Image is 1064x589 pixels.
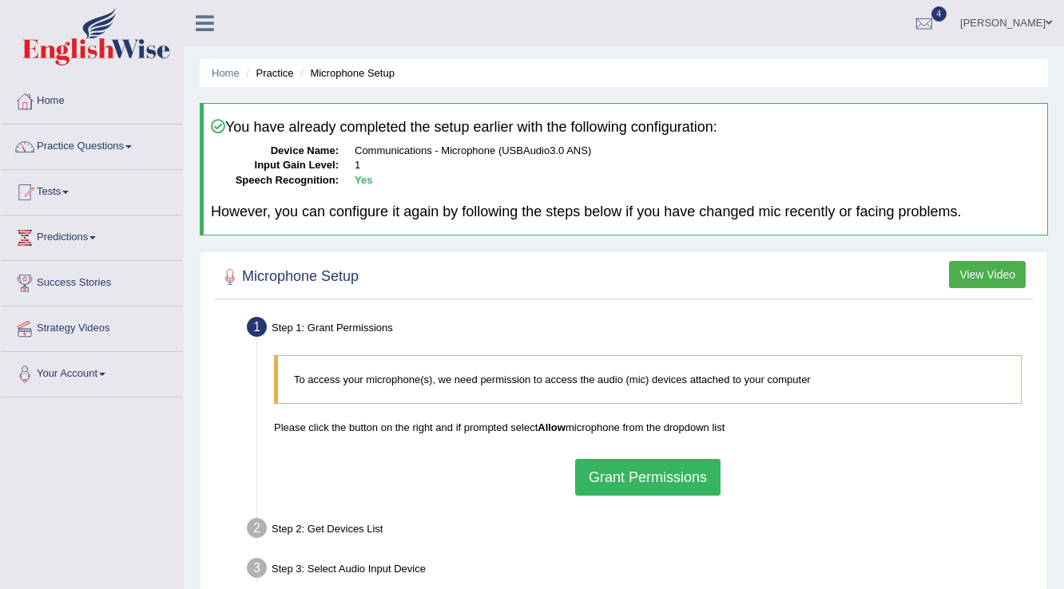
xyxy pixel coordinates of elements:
p: Please click the button on the right and if prompted select microphone from the dropdown list [274,420,1022,435]
a: Predictions [1,215,183,255]
a: Tests [1,170,183,210]
b: Allow [538,421,566,433]
h2: Microphone Setup [218,265,359,289]
a: Your Account [1,352,183,392]
dd: Communications - Microphone (USBAudio3.0 ANS) [355,144,1040,159]
dt: Input Gain Level: [211,158,339,173]
button: Grant Permissions [575,459,721,496]
dt: Device Name: [211,144,339,159]
div: Step 2: Get Devices List [240,513,1040,548]
dt: Speech Recognition: [211,173,339,188]
h4: However, you can configure it again by following the steps below if you have changed mic recently... [211,204,1040,220]
a: Strategy Videos [1,306,183,346]
span: 4 [931,6,947,22]
a: Home [1,79,183,119]
div: Step 3: Select Audio Input Device [240,553,1040,588]
li: Microphone Setup [296,65,395,81]
h4: You have already completed the setup earlier with the following configuration: [211,119,1040,136]
a: Practice Questions [1,125,183,164]
button: View Video [949,261,1026,288]
div: Step 1: Grant Permissions [240,312,1040,347]
p: To access your microphone(s), we need permission to access the audio (mic) devices attached to yo... [294,372,1005,387]
a: Success Stories [1,261,183,301]
dd: 1 [355,158,1040,173]
li: Practice [242,65,293,81]
a: Home [212,67,240,79]
b: Yes [355,174,372,186]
